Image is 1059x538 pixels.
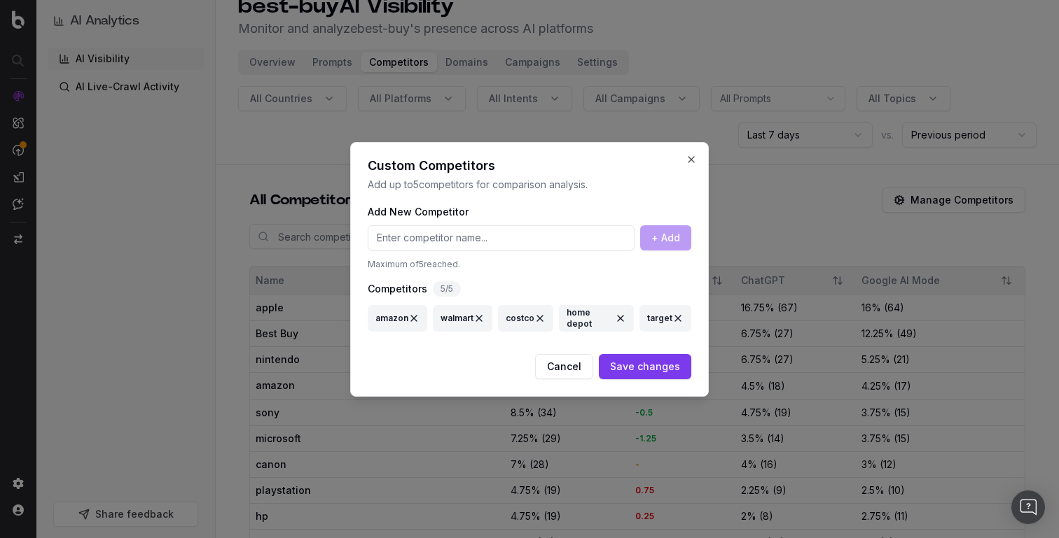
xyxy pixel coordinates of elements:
button: Cancel [535,354,593,379]
p: Add up to 5 competitors for comparison analysis. [368,178,691,192]
h2: Custom Competitors [368,160,691,172]
div: costco [506,306,546,331]
div: target [647,306,684,331]
button: Save changes [599,354,691,379]
div: 5 / 5 [433,281,461,297]
div: home depot [567,306,626,331]
div: walmart [441,306,485,331]
label: Competitors [368,282,427,296]
p: Maximum of 5 reached. [368,259,691,270]
label: Add New Competitor [368,206,469,218]
div: amazon [375,306,420,331]
input: Enter competitor name... [368,225,635,250]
